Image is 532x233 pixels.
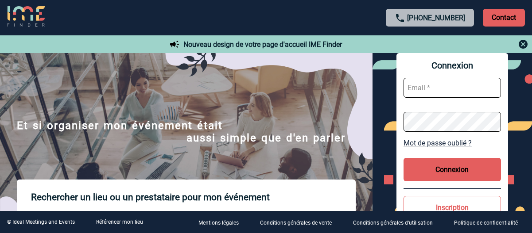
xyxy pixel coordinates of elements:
[198,220,239,226] p: Mentions légales
[31,180,356,215] p: Rechercher un lieu ou un prestataire pour mon événement
[404,139,501,147] a: Mot de passe oublié ?
[407,14,465,22] a: [PHONE_NUMBER]
[404,158,501,181] button: Connexion
[483,9,525,27] p: Contact
[253,218,346,226] a: Conditions générales de vente
[447,218,532,226] a: Politique de confidentialité
[395,13,405,23] img: call-24-px.png
[404,196,501,219] button: Inscription
[353,220,433,226] p: Conditions générales d'utilisation
[96,219,143,225] a: Référencer mon lieu
[7,219,75,225] div: © Ideal Meetings and Events
[404,60,501,71] span: Connexion
[260,220,332,226] p: Conditions générales de vente
[454,220,518,226] p: Politique de confidentialité
[191,218,253,226] a: Mentions légales
[404,78,501,98] input: Email *
[346,218,447,226] a: Conditions générales d'utilisation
